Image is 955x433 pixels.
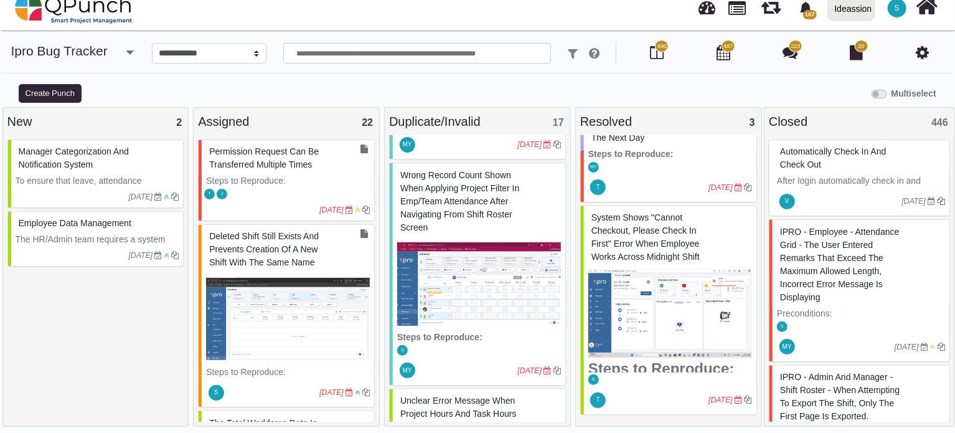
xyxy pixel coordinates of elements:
[895,343,919,351] i: [DATE]
[588,360,735,377] strong: Steps to Reproduce:
[355,206,360,214] i: Medium
[938,197,945,205] i: Clone
[319,206,344,214] i: [DATE]
[403,141,412,148] span: MY
[164,193,169,201] i: Low
[590,393,606,408] span: Thalha
[588,267,752,360] img: fa777cb2-e8ab-42ec-87f4-f04b992196ba.png
[401,348,404,353] span: S
[553,141,561,148] i: Clone
[171,193,179,201] i: Clone
[921,343,928,351] i: Due Date
[362,206,370,214] i: Clone
[891,88,936,98] b: Multiselect
[204,189,215,199] span: Thalha
[543,367,551,374] i: Due Date
[791,42,801,51] span: 223
[580,112,757,131] div: Resolved
[362,117,373,128] span: 22
[19,146,129,169] span: #65004
[591,212,700,262] span: #82893
[777,307,945,320] p: Preconditions:
[596,397,600,403] span: T
[19,218,131,228] span: #64923
[397,332,482,342] strong: Steps to Reproduce:
[588,374,599,385] span: Selvarani
[859,42,865,51] span: 20
[206,272,370,366] img: 9fbedff4-65f7-4939-bece-a355706be999.png
[403,368,412,374] span: MY
[779,339,795,354] span: Mohammed Yakub Raza Khan A
[777,174,945,201] p: After login automatically check in and check out
[209,385,224,401] span: Selvarani
[7,112,184,131] div: New
[591,107,714,143] span: #81823
[129,193,153,201] i: [DATE]
[931,343,936,351] i: Medium
[543,141,551,148] i: Due Date
[938,343,945,351] i: Clone
[657,42,667,51] span: 490
[397,345,408,356] span: Selvarani
[850,45,863,60] i: Document Library
[19,84,82,103] button: Create Punch
[208,192,210,196] span: T
[769,112,950,131] div: Closed
[11,44,108,58] a: ipro Bug Tracker
[362,389,370,396] i: Clone
[785,198,789,204] span: V
[154,252,162,259] i: Due Date
[745,396,752,404] i: Clone
[16,233,179,338] p: The HR/Admin team requires a system that ensures that employee records remain accurate and up-to-...
[129,251,153,260] i: [DATE]
[400,396,517,432] span: #82959
[164,252,169,259] i: Low
[400,170,519,232] span: #81999
[596,184,600,191] span: T
[553,117,564,128] span: 17
[745,184,752,191] i: Clone
[708,396,733,404] i: [DATE]
[931,117,948,128] span: 446
[902,197,926,206] i: [DATE]
[589,47,600,60] i: e.g: punch or !ticket or &Type or #Status or @username or $priority or *iteration or ^additionalf...
[735,184,742,191] i: Due Date
[397,237,561,331] img: ea92ec68-d02c-4b81-8bbb-5ca766c1187d.png
[16,174,179,266] p: To ensure that leave, attendance regularization, and timesheet requests are routed to the appropr...
[783,45,797,60] i: Punch Discussion
[780,227,899,302] span: #61256
[214,389,219,396] span: S
[590,179,606,195] span: Thalha
[650,45,664,60] i: Board
[400,363,415,378] span: Mohammed Yakub Raza Khan A
[588,162,599,173] span: Mohammed Yakub Raza Khan A
[360,145,368,153] i: Document Task
[171,252,179,259] i: Clone
[400,137,415,153] span: Mohammed Yakub Raza Khan A
[588,149,674,159] strong: Steps to Reproduce:
[346,389,353,396] i: Due Date
[781,325,784,329] span: V
[723,42,733,51] span: 487
[735,396,742,404] i: Due Date
[209,231,319,267] span: #71608
[895,4,900,12] span: S
[928,197,936,205] i: Due Date
[198,112,375,131] div: Assigned
[346,206,353,214] i: Due Date
[590,165,596,169] span: MY
[783,344,792,350] span: MY
[206,174,370,188] p: Steps to Reproduce:
[717,45,730,60] i: Calendar
[708,183,733,192] i: [DATE]
[217,189,227,199] span: Jayalakshmi
[750,117,755,128] span: 3
[176,117,182,128] span: 2
[221,192,223,196] span: J
[518,140,542,149] i: [DATE]
[319,388,344,397] i: [DATE]
[209,146,319,169] span: #71612
[780,372,900,421] span: #61083
[780,146,886,169] span: #45592
[799,2,812,15] svg: bell fill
